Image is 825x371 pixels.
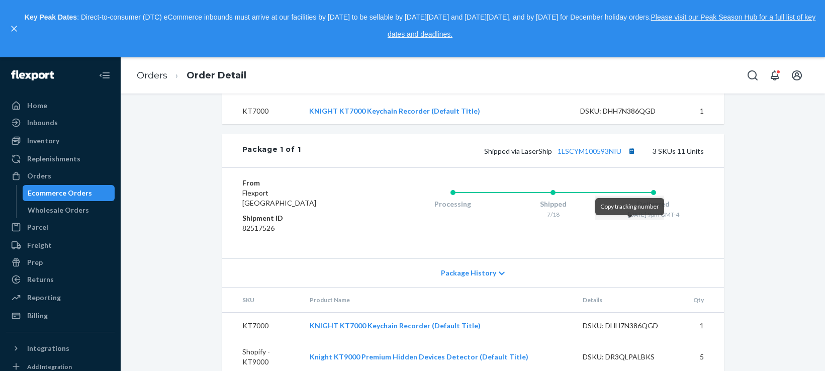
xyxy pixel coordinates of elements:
[6,168,115,184] a: Orders
[6,133,115,149] a: Inventory
[222,98,302,124] td: KT7000
[6,254,115,270] a: Prep
[27,362,72,371] div: Add Integration
[403,199,503,209] div: Processing
[583,352,677,362] div: DSKU: DR3QLPALBKS
[6,219,115,235] a: Parcel
[129,61,254,90] ol: breadcrumbs
[23,202,115,218] a: Wholesale Orders
[743,65,763,85] button: Open Search Box
[685,288,723,313] th: Qty
[27,101,47,111] div: Home
[625,144,638,157] button: Copy tracking number
[600,203,659,210] span: Copy tracking number
[242,223,362,233] dd: 82517526
[301,144,703,157] div: 3 SKUs 11 Units
[575,288,685,313] th: Details
[27,118,58,128] div: Inbounds
[302,288,575,313] th: Product Name
[583,321,677,331] div: DSKU: DHH7N386QGD
[6,115,115,131] a: Inbounds
[27,293,61,303] div: Reporting
[28,205,89,215] div: Wholesale Orders
[27,222,48,232] div: Parcel
[6,271,115,288] a: Returns
[9,24,19,34] button: close,
[27,257,43,267] div: Prep
[310,352,528,361] a: Knight KT9000 Premium Hidden Devices Detector (Default Title)
[27,136,59,146] div: Inventory
[27,240,52,250] div: Freight
[27,171,51,181] div: Orders
[6,237,115,253] a: Freight
[28,188,92,198] div: Ecommerce Orders
[685,312,723,339] td: 1
[242,144,301,157] div: Package 1 of 1
[242,213,362,223] dt: Shipment ID
[6,308,115,324] a: Billing
[25,13,77,21] strong: Key Peak Dates
[27,274,54,285] div: Returns
[6,151,115,167] a: Replenishments
[765,65,785,85] button: Open notifications
[441,268,496,278] span: Package History
[242,178,362,188] dt: From
[137,70,167,81] a: Orders
[11,70,54,80] img: Flexport logo
[6,340,115,356] button: Integrations
[242,189,316,207] span: Flexport [GEOGRAPHIC_DATA]
[27,343,69,353] div: Integrations
[682,98,723,124] td: 1
[787,65,807,85] button: Open account menu
[503,199,603,209] div: Shipped
[27,311,48,321] div: Billing
[6,290,115,306] a: Reporting
[24,9,816,43] p: : Direct-to-consumer (DTC) eCommerce inbounds must arrive at our facilities by [DATE] to be sella...
[484,147,638,155] span: Shipped via LaserShip
[503,210,603,219] div: 7/18
[187,70,246,81] a: Order Detail
[6,98,115,114] a: Home
[558,147,621,155] a: 1LSCYM100593NIU
[580,106,675,116] div: DSKU: DHH7N386QGD
[27,154,80,164] div: Replenishments
[309,107,480,115] a: KNIGHT KT7000 Keychain Recorder (Default Title)
[23,185,115,201] a: Ecommerce Orders
[310,321,481,330] a: KNIGHT KT7000 Keychain Recorder (Default Title)
[222,312,302,339] td: KT7000
[222,288,302,313] th: SKU
[95,65,115,85] button: Close Navigation
[388,13,815,38] a: Please visit our Peak Season Hub for a full list of key dates and deadlines.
